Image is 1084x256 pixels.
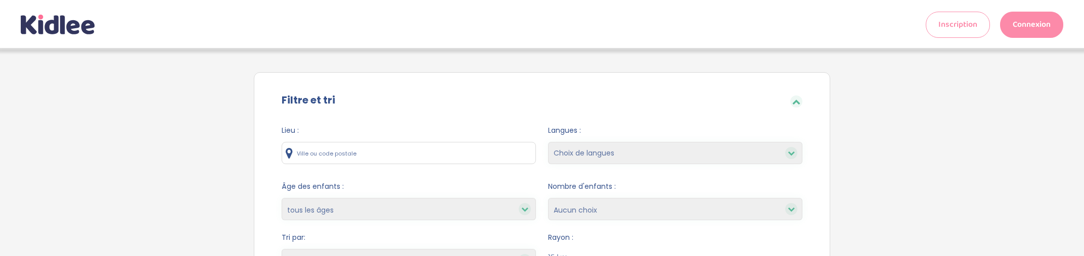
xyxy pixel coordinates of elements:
[548,181,802,192] span: Nombre d'enfants :
[926,12,990,38] a: Inscription
[282,92,335,108] label: Filtre et tri
[282,181,536,192] span: Âge des enfants :
[282,232,536,243] span: Tri par:
[282,125,536,136] span: Lieu :
[548,125,802,136] span: Langues :
[548,232,802,243] span: Rayon :
[282,142,536,164] input: Ville ou code postale
[1000,12,1063,38] a: Connexion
